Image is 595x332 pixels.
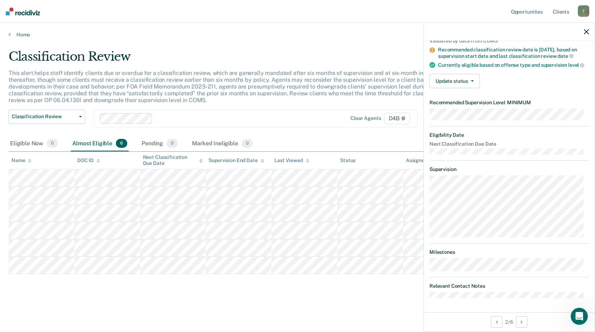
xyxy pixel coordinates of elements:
[491,316,502,328] button: Previous Opportunity
[438,62,589,68] div: Currently eligible based on offense type and supervision
[242,139,253,148] span: 0
[340,157,355,164] div: Status
[516,316,527,328] button: Next Opportunity
[9,49,455,70] div: Classification Review
[140,136,179,152] div: Pending
[429,38,589,44] div: Validated by data from COMS
[505,100,507,105] span: •
[12,114,76,120] span: Classification Review
[9,31,586,38] a: Home
[350,115,381,121] div: Clear agents
[429,249,589,255] dt: Milestones
[47,139,58,148] span: 0
[274,157,309,164] div: Last Viewed
[143,154,203,166] div: Next Classification Due Date
[429,141,589,147] dt: Next Classification Due Date
[384,113,410,124] span: D4B
[406,157,439,164] div: Assigned to
[429,74,480,88] button: Update status
[429,283,589,289] dt: Relevant Contact Notes
[571,308,588,325] iframe: Intercom live chat
[429,132,589,138] dt: Eligibility Date
[71,136,129,152] div: Almost Eligible
[77,157,100,164] div: DOC ID
[208,157,264,164] div: Supervision End Date
[424,312,595,331] div: 2 / 6
[429,100,589,106] dt: Recommended Supervision Level MINIMUM
[11,157,31,164] div: Name
[9,70,447,104] p: This alert helps staff identify clients due or overdue for a classification review, which are gen...
[6,7,40,15] img: Recidiviz
[191,136,254,152] div: Marked Ineligible
[578,5,589,17] div: T
[9,136,59,152] div: Eligible Now
[167,139,178,148] span: 0
[116,139,127,148] span: 6
[438,47,589,59] div: Recommended classification review date is [DATE], based on supervision start date and last classi...
[429,166,589,172] dt: Supervision
[568,62,584,68] span: level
